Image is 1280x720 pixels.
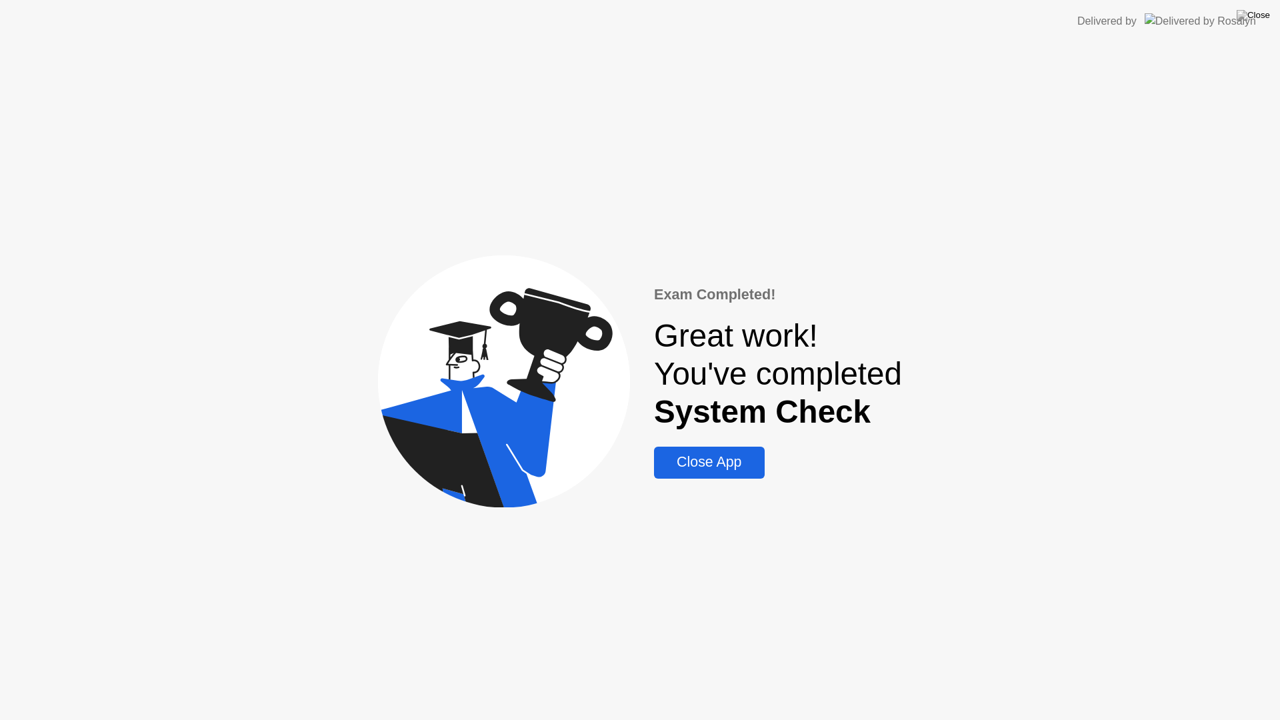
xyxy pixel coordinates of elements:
[654,394,871,429] b: System Check
[654,284,902,305] div: Exam Completed!
[658,454,760,471] div: Close App
[654,447,764,479] button: Close App
[1145,13,1256,29] img: Delivered by Rosalyn
[1077,13,1137,29] div: Delivered by
[1237,10,1270,21] img: Close
[654,317,902,431] div: Great work! You've completed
